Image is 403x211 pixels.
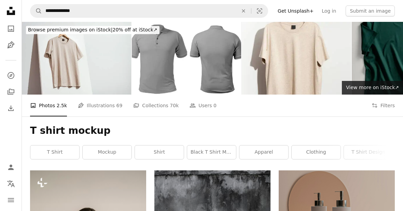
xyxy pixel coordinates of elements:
a: clothing [292,145,341,159]
a: shirt [135,145,184,159]
a: Get Unsplash+ [274,5,318,16]
a: t shirt [30,145,79,159]
a: Download History [4,101,18,115]
a: View more on iStock↗ [342,81,403,95]
a: black t shirt mockup [187,145,236,159]
a: Log in [318,5,340,16]
img: Beige t-shirt mockup, template on wooden hanger [22,22,131,95]
a: Collections [4,85,18,99]
span: Browse premium images on iStock | [28,27,112,32]
button: Menu [4,193,18,207]
div: 20% off at iStock ↗ [26,26,159,34]
a: Illustrations 69 [78,95,122,116]
h1: T shirt mockup [30,125,395,137]
a: Photos [4,22,18,36]
img: t-shirt mockup on wooden hanger [242,22,351,95]
a: Users 0 [190,95,217,116]
button: Search Unsplash [30,4,42,17]
span: 70k [170,102,179,109]
button: Language [4,177,18,191]
a: Explore [4,69,18,82]
a: apparel [239,145,288,159]
button: Clear [236,4,251,17]
button: Visual search [251,4,268,17]
span: View more on iStock ↗ [346,85,399,90]
button: Submit an image [346,5,395,16]
a: Illustrations [4,38,18,52]
a: t shirt design [344,145,393,159]
img: Gray Collared Shirt Design Template [132,22,241,95]
span: 69 [116,102,123,109]
button: Filters [372,95,395,116]
span: 0 [213,102,217,109]
a: Log in / Sign up [4,160,18,174]
a: mockup [83,145,131,159]
a: Collections 70k [133,95,179,116]
form: Find visuals sitewide [30,4,268,18]
a: Browse premium images on iStock|20% off at iStock↗ [22,22,164,38]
